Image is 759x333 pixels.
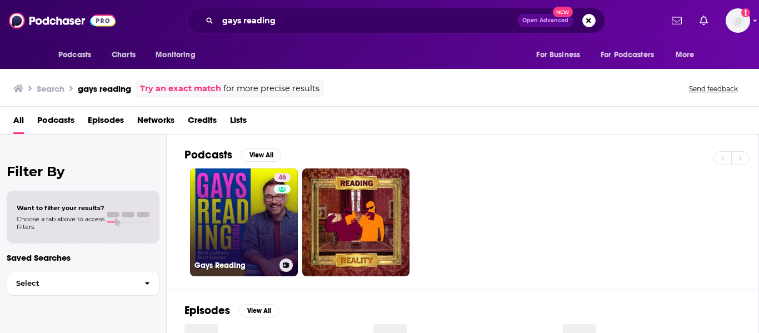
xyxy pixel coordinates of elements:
[190,168,298,276] a: 46Gays Reading
[676,47,695,63] span: More
[104,44,142,66] a: Charts
[37,111,74,134] a: Podcasts
[528,44,594,66] button: open menu
[156,47,195,63] span: Monitoring
[112,47,136,63] span: Charts
[184,304,279,317] a: EpisodesView All
[726,8,750,33] span: Logged in as hconnor
[7,271,159,296] button: Select
[148,44,209,66] button: open menu
[668,44,708,66] button: open menu
[187,8,605,33] div: Search podcasts, credits, & more...
[37,83,64,94] h3: Search
[7,252,159,263] p: Saved Searches
[695,11,712,30] a: Show notifications dropdown
[78,83,131,94] h3: gays reading
[278,172,286,183] span: 46
[194,261,275,270] h3: Gays Reading
[686,84,741,93] button: Send feedback
[188,111,217,134] a: Credits
[184,148,281,162] a: PodcastsView All
[218,12,517,29] input: Search podcasts, credits, & more...
[274,173,291,182] a: 46
[601,47,654,63] span: For Podcasters
[726,8,750,33] button: Show profile menu
[241,148,281,162] button: View All
[17,215,104,231] span: Choose a tab above to access filters.
[223,82,319,95] span: for more precise results
[230,111,247,134] a: Lists
[58,47,91,63] span: Podcasts
[140,82,221,95] a: Try an exact match
[517,14,573,27] button: Open AdvancedNew
[239,304,279,317] button: View All
[536,47,580,63] span: For Business
[7,163,159,180] h2: Filter By
[553,7,573,17] span: New
[51,44,106,66] button: open menu
[17,204,104,212] span: Want to filter your results?
[741,8,750,17] svg: Add a profile image
[137,111,174,134] a: Networks
[184,148,232,162] h2: Podcasts
[7,280,136,287] span: Select
[667,11,686,30] a: Show notifications dropdown
[522,18,568,23] span: Open Advanced
[9,10,116,31] img: Podchaser - Follow, Share and Rate Podcasts
[13,111,24,134] a: All
[184,304,230,317] h2: Episodes
[726,8,750,33] img: User Profile
[593,44,670,66] button: open menu
[88,111,124,134] a: Episodes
